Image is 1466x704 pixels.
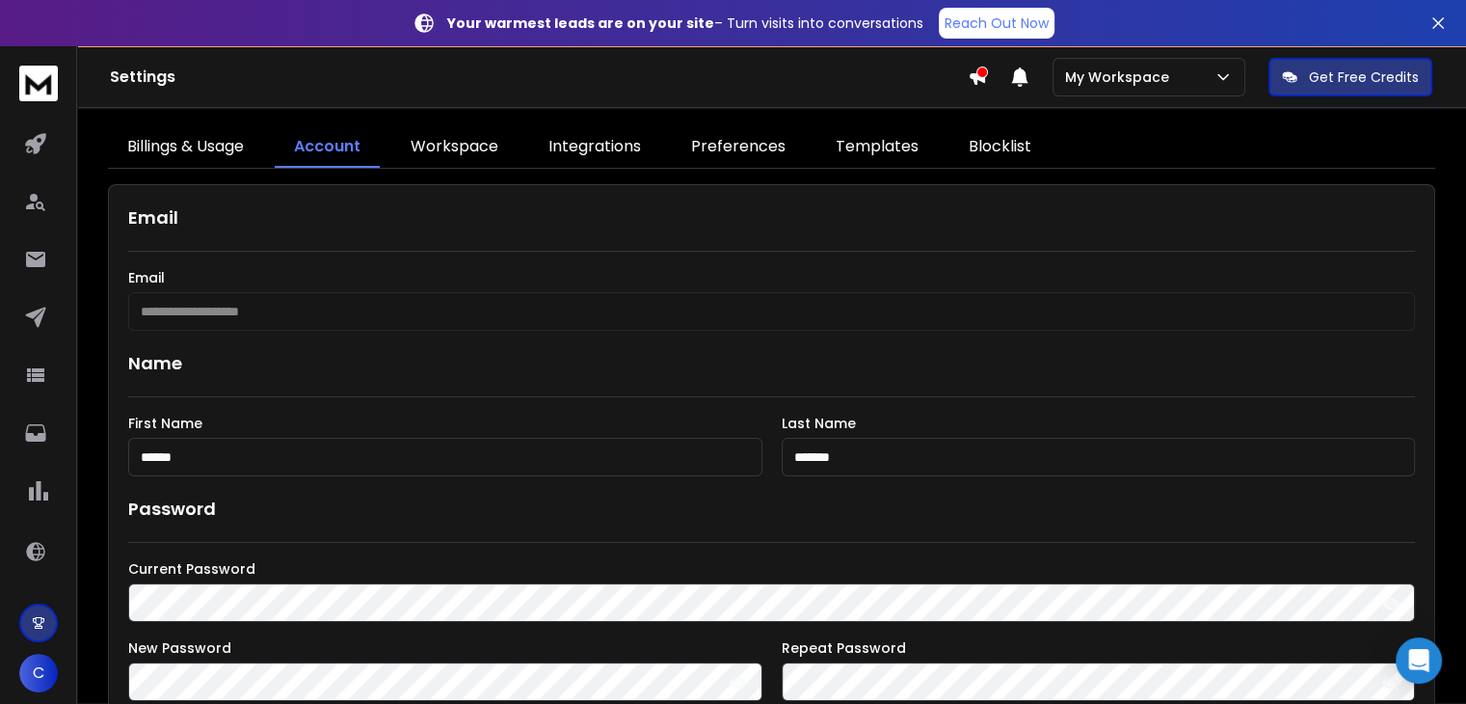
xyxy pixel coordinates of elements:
[1268,58,1432,96] button: Get Free Credits
[672,127,805,168] a: Preferences
[128,562,1415,576] label: Current Password
[1065,68,1177,87] p: My Workspace
[275,127,380,168] a: Account
[128,350,1415,377] h1: Name
[1309,68,1419,87] p: Get Free Credits
[19,66,58,101] img: logo
[19,654,58,692] button: C
[945,14,1049,33] p: Reach Out Now
[949,127,1051,168] a: Blocklist
[110,66,968,89] h1: Settings
[447,14,714,33] strong: Your warmest leads are on your site
[128,204,1415,231] h1: Email
[816,127,938,168] a: Templates
[447,14,923,33] p: – Turn visits into conversations
[128,496,216,523] h1: Password
[128,641,762,655] label: New Password
[782,417,1416,430] label: Last Name
[108,127,263,168] a: Billings & Usage
[128,271,1415,284] label: Email
[128,417,762,430] label: First Name
[1396,637,1442,684] div: Open Intercom Messenger
[391,127,518,168] a: Workspace
[939,8,1054,39] a: Reach Out Now
[529,127,660,168] a: Integrations
[782,641,1416,655] label: Repeat Password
